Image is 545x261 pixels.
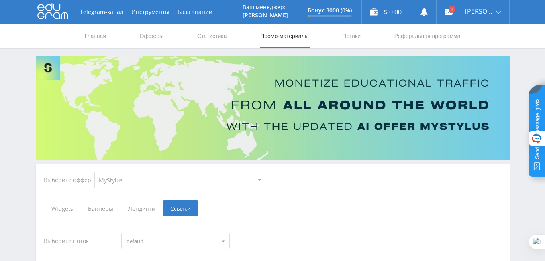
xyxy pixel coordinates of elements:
a: Реферальная программа [394,24,461,48]
p: [PERSON_NAME] [243,12,288,18]
p: Ваш менеджер: [243,4,288,10]
a: Офферы [139,24,165,48]
div: Выберите оффер [44,177,94,183]
p: Бонус 3000 (0%) [308,7,352,14]
span: Widgets [44,200,80,216]
a: Статистика [196,24,228,48]
div: Выберите поток [44,233,114,249]
span: default [127,233,217,249]
img: Banner [36,56,510,160]
span: Лендинги [120,200,163,216]
span: Баннеры [80,200,120,216]
span: [PERSON_NAME] [465,8,493,14]
a: Потоки [341,24,361,48]
a: Главная [84,24,107,48]
span: Ссылки [163,200,198,216]
a: Промо-материалы [259,24,309,48]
